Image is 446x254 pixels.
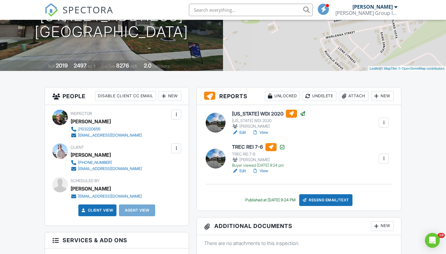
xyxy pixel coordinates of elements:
[369,67,380,70] a: Leaflet
[371,221,394,231] div: New
[102,64,115,68] span: Lot Size
[303,91,336,101] div: Undelete
[438,233,445,238] span: 10
[152,64,170,68] span: bathrooms
[45,87,189,105] h3: People
[232,152,285,157] div: TREC REI 7-6
[232,163,285,168] div: Buyer viewed [DATE] 9:24 pm
[381,67,397,70] a: © MapTiler
[71,166,142,172] a: [EMAIL_ADDRESS][DOMAIN_NAME]
[78,133,142,138] div: [EMAIL_ADDRESS][DOMAIN_NAME]
[245,198,295,203] div: Published at [DATE] 9:24 PM
[48,64,55,68] span: Built
[232,168,246,174] a: Edit
[71,126,142,132] a: 2103220655
[95,91,156,101] div: Disable Client CC Email
[352,4,393,10] div: [PERSON_NAME]
[56,62,68,69] div: 2019
[368,66,446,71] div: |
[130,64,138,68] span: sq.ft.
[63,3,113,16] span: SPECTORA
[78,160,112,165] div: [PHONE_NUMBER]
[71,193,142,199] a: [EMAIL_ADDRESS][DOMAIN_NAME]
[88,64,96,68] span: sq. ft.
[232,157,285,163] div: [PERSON_NAME]
[232,110,306,118] h6: [US_STATE] WDI 2020
[232,143,285,151] h6: TREC REI 7-6
[425,233,440,248] div: Open Intercom Messenger
[78,166,142,171] div: [EMAIL_ADDRESS][DOMAIN_NAME]
[232,143,285,168] a: TREC REI 7-6 TREC REI 7-6 [PERSON_NAME] Buyer viewed [DATE] 9:24 pm
[71,184,111,193] div: [PERSON_NAME]
[265,91,300,101] div: Unlocked
[45,232,189,248] h3: Services & Add ons
[232,110,306,129] a: [US_STATE] WDI 2020 [US_STATE] WDI 2020 [PERSON_NAME]
[45,3,58,17] img: The Best Home Inspection Software - Spectora
[189,4,313,16] input: Search everything...
[232,118,306,123] div: [US_STATE] WDI 2020
[71,111,92,116] span: Inspector
[197,87,401,105] h3: Reports
[71,132,142,138] a: [EMAIL_ADDRESS][DOMAIN_NAME]
[252,129,268,136] a: View
[71,150,111,160] div: [PERSON_NAME]
[371,91,394,101] div: New
[398,67,444,70] a: © OpenStreetMap contributors
[197,217,401,235] h3: Additional Documents
[71,160,142,166] a: [PHONE_NUMBER]
[78,127,100,132] div: 2103220655
[71,145,84,150] span: Client
[159,91,181,101] div: New
[71,117,111,126] div: [PERSON_NAME]
[299,194,352,206] div: Resend Email/Text
[74,62,87,69] div: 2497
[232,129,246,136] a: Edit
[339,91,369,101] div: Attach
[81,207,113,213] a: Client View
[116,62,129,69] div: 8276
[78,194,142,199] div: [EMAIL_ADDRESS][DOMAIN_NAME]
[71,178,99,183] span: Scheduled By
[252,168,268,174] a: View
[335,10,397,16] div: Berry Group Inspection
[35,8,188,41] h1: [STREET_ADDRESS] [GEOGRAPHIC_DATA]
[144,62,151,69] div: 2.0
[232,123,306,129] div: [PERSON_NAME]
[45,8,113,21] a: SPECTORA
[204,240,394,247] p: There are no attachments to this inspection.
